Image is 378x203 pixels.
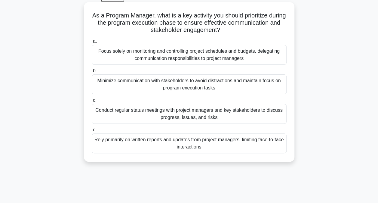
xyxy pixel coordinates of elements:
span: c. [93,98,97,103]
span: b. [93,68,97,73]
div: Conduct regular status meetings with project managers and key stakeholders to discuss progress, i... [92,104,287,124]
span: a. [93,39,97,44]
div: Minimize communication with stakeholders to avoid distractions and maintain focus on program exec... [92,74,287,94]
h5: As a Program Manager, what is a key activity you should prioritize during the program execution p... [91,12,287,34]
div: Focus solely on monitoring and controlling project schedules and budgets, delegating communicatio... [92,45,287,65]
div: Rely primarily on written reports and updates from project managers, limiting face-to-face intera... [92,133,287,153]
span: d. [93,127,97,132]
